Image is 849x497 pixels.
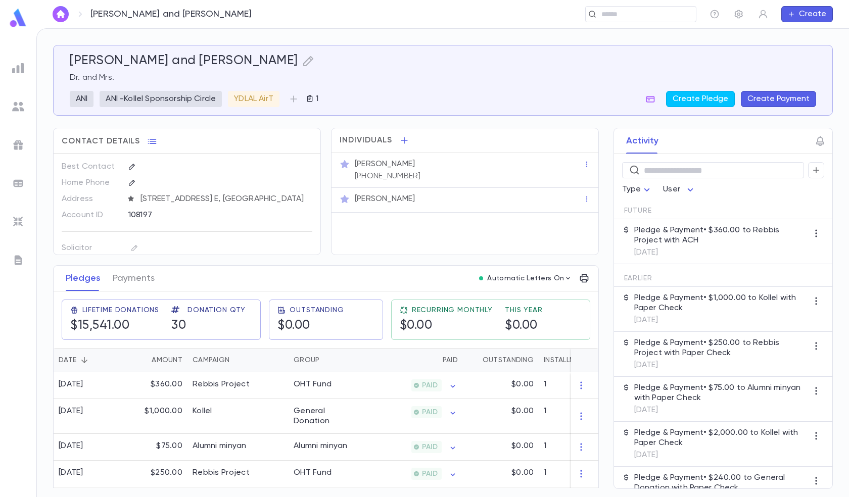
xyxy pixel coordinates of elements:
div: General Donation [294,406,359,426]
div: Paid [443,348,458,372]
span: Lifetime Donations [82,306,159,314]
h5: 30 [171,318,246,333]
span: PAID [418,408,442,416]
div: 1 [539,399,599,434]
div: Campaign [193,348,229,372]
h5: $0.00 [400,318,493,333]
div: OHT Fund [294,468,332,478]
div: Rebbis Project [193,468,250,478]
button: Automatic Letters On [475,271,576,285]
div: Rebbis Project [193,379,250,389]
p: Best Contact [62,159,120,175]
div: Group [289,348,364,372]
img: students_grey.60c7aba0da46da39d6d829b817ac14fc.svg [12,101,24,113]
p: $0.00 [511,379,534,389]
div: Installments [539,348,599,372]
span: Future [624,207,652,215]
div: $75.00 [122,434,187,461]
div: [DATE] [59,406,83,416]
div: $360.00 [122,372,187,399]
div: Alumni minyan [294,441,348,451]
div: OHT Fund [294,379,332,389]
p: Address [62,191,120,207]
p: Pledge & Payment • $250.00 to Rebbis Project with Paper Check [634,338,808,358]
img: home_white.a664292cf8c1dea59945f0da9f25487c.svg [55,10,67,18]
p: $0.00 [511,441,534,451]
p: [DATE] [634,450,808,460]
div: User [663,180,696,200]
div: Outstanding [483,348,534,372]
p: [DATE] [634,315,808,325]
button: Payments [113,266,155,291]
span: PAID [418,381,442,389]
div: Installments [544,348,592,372]
div: Group [294,348,319,372]
div: Date [54,348,122,372]
img: letters_grey.7941b92b52307dd3b8a917253454ce1c.svg [12,254,24,266]
h5: [PERSON_NAME] and [PERSON_NAME] [70,54,298,69]
p: [PERSON_NAME] and [PERSON_NAME] [90,9,252,20]
h5: $0.00 [277,318,344,333]
button: Pledges [66,266,101,291]
div: [DATE] [59,468,83,478]
span: Type [622,185,641,193]
div: Outstanding [463,348,539,372]
div: Amount [152,348,182,372]
div: 1 [539,372,599,399]
button: 1 [302,91,322,107]
span: Contact Details [62,136,140,146]
div: [DATE] [59,379,83,389]
img: reports_grey.c525e4749d1bce6a11f5fe2a8de1b229.svg [12,62,24,74]
p: ANI -Kollel Sponsorship Circle [106,94,216,104]
p: Solicitor [62,240,120,256]
h5: $0.00 [505,318,543,333]
p: [DATE] [634,247,808,258]
div: Date [59,348,76,372]
p: Pledge & Payment • $1,000.00 to Kollel with Paper Check [634,293,808,313]
div: [DATE] [59,441,83,451]
p: $0.00 [511,406,534,416]
div: $250.00 [122,461,187,487]
button: Create [781,6,833,22]
p: YDLAL AirT [234,94,273,104]
span: [STREET_ADDRESS] E, [GEOGRAPHIC_DATA] [136,194,313,204]
div: YDLAL AirT [228,91,279,107]
div: ANI -Kollel Sponsorship Circle [100,91,222,107]
p: Account ID [62,207,120,223]
div: Alumni minyan [193,441,247,451]
div: 108197 [128,207,273,222]
p: $0.00 [511,468,534,478]
div: Campaign [187,348,289,372]
p: [DATE] [634,360,808,370]
p: Pledge & Payment • $2,000.00 to Kollel with Paper Check [634,428,808,448]
p: ANI [76,94,87,104]
p: Automatic Letters On [487,274,564,282]
div: 1 [539,434,599,461]
div: Amount [122,348,187,372]
button: Activity [626,128,658,154]
div: ANI [70,91,93,107]
img: imports_grey.530a8a0e642e233f2baf0ef88e8c9fcb.svg [12,216,24,228]
p: Pledge & Payment • $360.00 to Rebbis Project with ACH [634,225,808,245]
div: Type [622,180,653,200]
img: campaigns_grey.99e729a5f7ee94e3726e6486bddda8f1.svg [12,139,24,151]
div: 1 [539,461,599,487]
p: [PERSON_NAME] [355,194,415,204]
span: Outstanding [290,306,344,314]
span: PAID [418,443,442,451]
p: [PERSON_NAME] [355,159,415,169]
div: Kollel [193,406,212,416]
h5: $15,541.00 [70,318,159,333]
span: This Year [505,306,543,314]
button: Sort [76,352,92,368]
p: 1 [314,94,318,104]
span: Individuals [340,135,392,145]
span: Earlier [624,274,652,282]
p: Pledge & Payment • $240.00 to General Donation with Paper Check [634,473,808,493]
p: Pledge & Payment • $75.00 to Alumni minyan with Paper Check [634,383,808,403]
button: Create Pledge [666,91,735,107]
span: User [663,185,680,193]
span: Donation Qty [187,306,246,314]
div: $1,000.00 [122,399,187,434]
p: Home Phone [62,175,120,191]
